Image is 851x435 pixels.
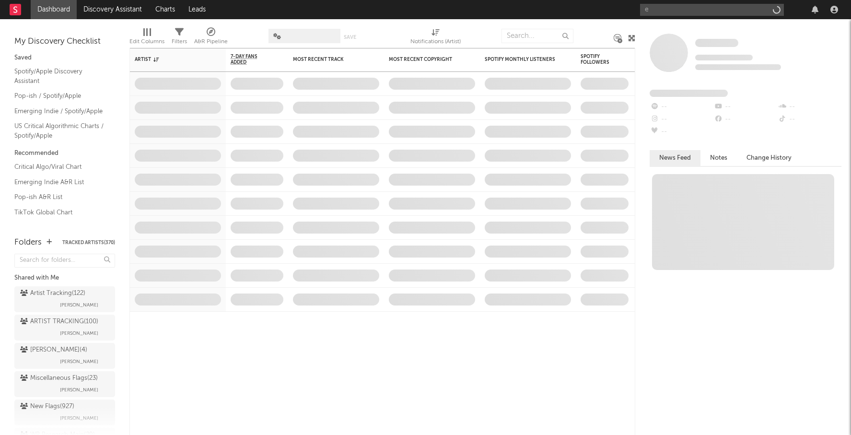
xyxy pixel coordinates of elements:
[14,315,115,341] a: ARTIST TRACKING(100)[PERSON_NAME]
[14,192,105,202] a: Pop-ish A&R List
[713,113,777,126] div: --
[62,240,115,245] button: Tracked Artists(370)
[14,400,115,425] a: New Flags(927)[PERSON_NAME]
[14,66,105,86] a: Spotify/Apple Discovery Assistant
[501,29,573,43] input: Search...
[695,55,753,60] span: Tracking Since: [DATE]
[640,4,784,16] input: Search for artists
[581,54,614,65] div: Spotify Followers
[231,54,269,65] span: 7-Day Fans Added
[14,148,115,159] div: Recommended
[778,113,841,126] div: --
[14,237,42,248] div: Folders
[20,401,74,412] div: New Flags ( 927 )
[695,38,738,48] a: Some Artist
[14,286,115,312] a: Artist Tracking(122)[PERSON_NAME]
[135,57,207,62] div: Artist
[410,36,461,47] div: Notifications (Artist)
[293,57,365,62] div: Most Recent Track
[14,207,105,218] a: TikTok Global Chart
[14,121,105,141] a: US Critical Algorithmic Charts / Spotify/Apple
[410,24,461,52] div: Notifications (Artist)
[650,150,700,166] button: News Feed
[129,36,164,47] div: Edit Columns
[60,328,98,339] span: [PERSON_NAME]
[14,272,115,284] div: Shared with Me
[650,126,713,138] div: --
[14,91,105,101] a: Pop-ish / Spotify/Apple
[778,101,841,113] div: --
[737,150,801,166] button: Change History
[700,150,737,166] button: Notes
[129,24,164,52] div: Edit Columns
[14,254,115,268] input: Search for folders...
[194,36,228,47] div: A&R Pipeline
[172,36,187,47] div: Filters
[60,356,98,367] span: [PERSON_NAME]
[20,344,87,356] div: [PERSON_NAME] ( 4 )
[14,36,115,47] div: My Discovery Checklist
[172,24,187,52] div: Filters
[14,343,115,369] a: [PERSON_NAME](4)[PERSON_NAME]
[695,64,781,70] span: 0 fans last week
[650,90,728,97] span: Fans Added by Platform
[344,35,356,40] button: Save
[14,162,105,172] a: Critical Algo/Viral Chart
[695,39,738,47] span: Some Artist
[650,113,713,126] div: --
[485,57,557,62] div: Spotify Monthly Listeners
[14,106,105,117] a: Emerging Indie / Spotify/Apple
[194,24,228,52] div: A&R Pipeline
[60,412,98,424] span: [PERSON_NAME]
[20,288,85,299] div: Artist Tracking ( 122 )
[389,57,461,62] div: Most Recent Copyright
[713,101,777,113] div: --
[20,316,98,328] div: ARTIST TRACKING ( 100 )
[14,371,115,397] a: Miscellaneous Flags(23)[PERSON_NAME]
[60,299,98,311] span: [PERSON_NAME]
[60,384,98,396] span: [PERSON_NAME]
[20,373,98,384] div: Miscellaneous Flags ( 23 )
[650,101,713,113] div: --
[14,177,105,188] a: Emerging Indie A&R List
[14,52,115,64] div: Saved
